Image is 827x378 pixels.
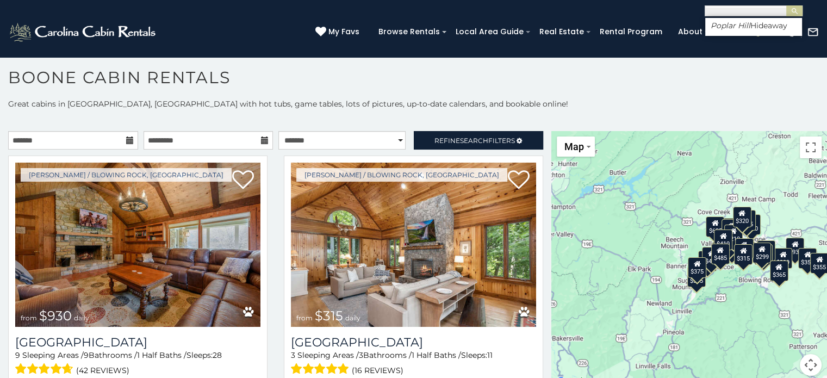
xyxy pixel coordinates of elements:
[352,363,403,377] span: (16 reviews)
[39,308,72,324] span: $930
[798,248,817,269] div: $355
[412,350,461,360] span: 1 Half Baths /
[734,244,753,265] div: $315
[291,350,295,360] span: 3
[724,225,742,245] div: $210
[213,350,222,360] span: 28
[21,314,37,322] span: from
[21,168,232,182] a: [PERSON_NAME] / Blowing Rock, [GEOGRAPHIC_DATA]
[800,354,822,376] button: Map camera controls
[706,216,724,237] div: $635
[756,240,775,261] div: $380
[291,350,536,377] div: Sleeping Areas / Bathrooms / Sleeps:
[564,141,584,152] span: Map
[315,308,343,324] span: $315
[450,23,529,40] a: Local Area Guide
[291,335,536,350] h3: Chimney Island
[753,243,771,263] div: $299
[76,363,129,377] span: (42 reviews)
[786,238,804,258] div: $930
[807,26,819,38] img: mail-regular-white.png
[705,21,802,30] li: Hideaway
[15,350,260,377] div: Sleeping Areas / Bathrooms / Sleeps:
[15,350,20,360] span: 9
[774,248,792,269] div: $299
[15,163,260,327] img: Appalachian Mountain Lodge
[770,261,788,281] div: $350
[735,238,753,259] div: $395
[315,26,362,38] a: My Favs
[8,21,159,43] img: White-1-2.png
[732,207,751,227] div: $320
[359,350,363,360] span: 3
[296,314,313,322] span: from
[687,257,706,278] div: $375
[722,218,740,239] div: $565
[328,26,359,38] span: My Favs
[291,163,536,327] a: Chimney Island from $315 daily
[711,21,750,30] em: Poplar Hill
[508,169,530,192] a: Add to favorites
[74,314,89,322] span: daily
[345,314,360,322] span: daily
[460,137,488,145] span: Search
[232,169,254,192] a: Add to favorites
[373,23,445,40] a: Browse Rentals
[15,163,260,327] a: Appalachian Mountain Lodge from $930 daily
[534,23,589,40] a: Real Estate
[714,230,732,250] div: $410
[754,244,772,265] div: $695
[414,131,544,150] a: RefineSearchFilters
[737,210,755,231] div: $255
[742,214,760,235] div: $250
[15,335,260,350] h3: Appalachian Mountain Lodge
[769,261,788,281] div: $365
[711,244,729,264] div: $485
[291,335,536,350] a: [GEOGRAPHIC_DATA]
[487,350,493,360] span: 11
[800,137,822,158] button: Toggle fullscreen view
[137,350,186,360] span: 1 Half Baths /
[291,163,536,327] img: Chimney Island
[557,137,595,157] button: Change map style
[15,335,260,350] a: [GEOGRAPHIC_DATA]
[594,23,668,40] a: Rental Program
[687,267,706,287] div: $345
[84,350,89,360] span: 9
[296,168,507,182] a: [PERSON_NAME] / Blowing Rock, [GEOGRAPHIC_DATA]
[722,219,740,240] div: $425
[434,137,515,145] span: Refine Filters
[673,23,708,40] a: About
